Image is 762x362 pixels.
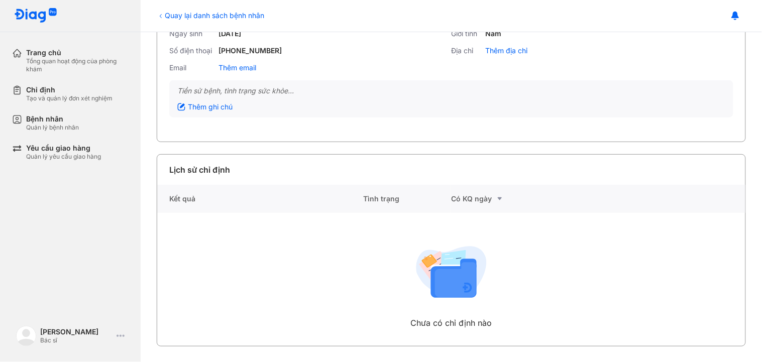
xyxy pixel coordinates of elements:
[177,86,725,95] div: Tiền sử bệnh, tình trạng sức khỏe...
[219,63,256,72] div: Thêm email
[486,29,502,38] div: Nam
[26,94,113,102] div: Tạo và quản lý đơn xét nghiệm
[411,317,492,329] div: Chưa có chỉ định nào
[26,85,113,94] div: Chỉ định
[452,29,482,38] div: Giới tính
[14,8,57,24] img: logo
[26,48,129,57] div: Trang chủ
[26,144,101,153] div: Yêu cầu giao hàng
[169,164,230,176] div: Lịch sử chỉ định
[26,114,79,124] div: Bệnh nhân
[169,46,214,55] div: Số điện thoại
[16,326,36,346] img: logo
[451,193,539,205] div: Có KQ ngày
[219,29,241,38] div: [DATE]
[26,124,79,132] div: Quản lý bệnh nhân
[363,185,452,213] div: Tình trạng
[486,46,528,55] div: Thêm địa chỉ
[40,327,113,336] div: [PERSON_NAME]
[169,29,214,38] div: Ngày sinh
[177,102,233,111] div: Thêm ghi chú
[26,153,101,161] div: Quản lý yêu cầu giao hàng
[452,46,482,55] div: Địa chỉ
[26,57,129,73] div: Tổng quan hoạt động của phòng khám
[219,46,282,55] div: [PHONE_NUMBER]
[169,63,214,72] div: Email
[157,10,264,21] div: Quay lại danh sách bệnh nhân
[157,185,363,213] div: Kết quả
[40,336,113,344] div: Bác sĩ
